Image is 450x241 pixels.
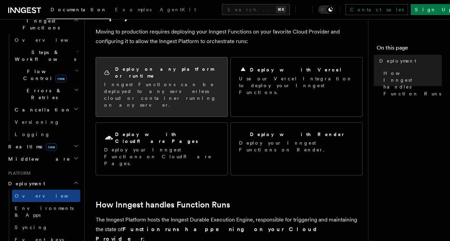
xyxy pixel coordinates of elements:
[12,106,71,113] span: Cancellation
[5,171,31,176] span: Platform
[5,34,80,140] div: Inngest Functions
[12,84,80,104] button: Errors & Retries
[346,4,408,15] a: Contact sales
[115,7,152,12] span: Examples
[46,143,57,151] span: new
[115,66,219,79] h2: Deploy on any platform or runtime
[12,46,80,65] button: Steps & Workflows
[104,146,219,167] p: Deploy your Inngest Functions on Cloudflare Pages.
[5,156,70,162] span: Middleware
[156,2,200,18] a: AgentKit
[12,34,80,46] a: Overview
[5,15,80,34] button: Inngest Functions
[15,193,85,199] span: Overview
[104,133,114,143] svg: Cloudflare
[115,131,219,145] h2: Deploy with Cloudflare Pages
[5,180,45,187] span: Deployment
[15,205,74,218] span: Environments & Apps
[230,57,363,117] a: Deploy with VercelUse our Vercel Integration to deploy your Inngest Functions.
[12,49,76,63] span: Steps & Workflows
[230,122,363,175] a: Deploy with RenderDeploy your Inngest Functions on Render.
[5,17,74,31] span: Inngest Functions
[12,68,75,82] span: Flow Control
[96,122,228,175] a: Deploy with Cloudflare PagesDeploy your Inngest Functions on Cloudflare Pages.
[96,27,363,46] p: Moving to production requires deploying your Inngest Functions on your favorite Cloud Provider an...
[96,57,228,117] a: Deploy on any platform or runtimeInngest Functions can be deployed to any serverless cloud or con...
[250,131,345,138] h2: Deploy with Render
[51,7,107,12] span: Documentation
[12,128,80,140] a: Logging
[377,44,442,55] h4: On this page
[104,81,219,108] p: Inngest Functions can be deployed to any serverless cloud or container running on any server.
[379,57,416,64] span: Deployment
[46,2,111,19] a: Documentation
[5,153,80,165] button: Middleware
[12,190,80,202] a: Overview
[111,2,156,18] a: Examples
[12,202,80,221] a: Environments & Apps
[377,55,442,67] a: Deployment
[12,116,80,128] a: Versioning
[12,65,80,84] button: Flow Controlnew
[55,75,67,82] span: new
[239,75,354,96] p: Use our Vercel Integration to deploy your Inngest Functions.
[96,200,230,210] a: How Inngest handles Function Runs
[12,87,74,101] span: Errors & Retries
[5,177,80,190] button: Deployment
[381,67,442,100] a: How Inngest handles Function Runs
[15,225,48,230] span: Syncing
[239,139,354,153] p: Deploy your Inngest Functions on Render.
[15,119,60,125] span: Versioning
[15,37,85,43] span: Overview
[160,7,196,12] span: AgentKit
[383,70,442,97] span: How Inngest handles Function Runs
[12,104,80,116] button: Cancellation
[15,132,50,137] span: Logging
[12,221,80,233] a: Syncing
[276,6,286,13] kbd: ⌘K
[250,66,342,73] h2: Deploy with Vercel
[5,143,57,150] span: Realtime
[318,5,335,14] button: Toggle dark mode
[5,140,80,153] button: Realtimenew
[222,4,290,15] button: Search...⌘K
